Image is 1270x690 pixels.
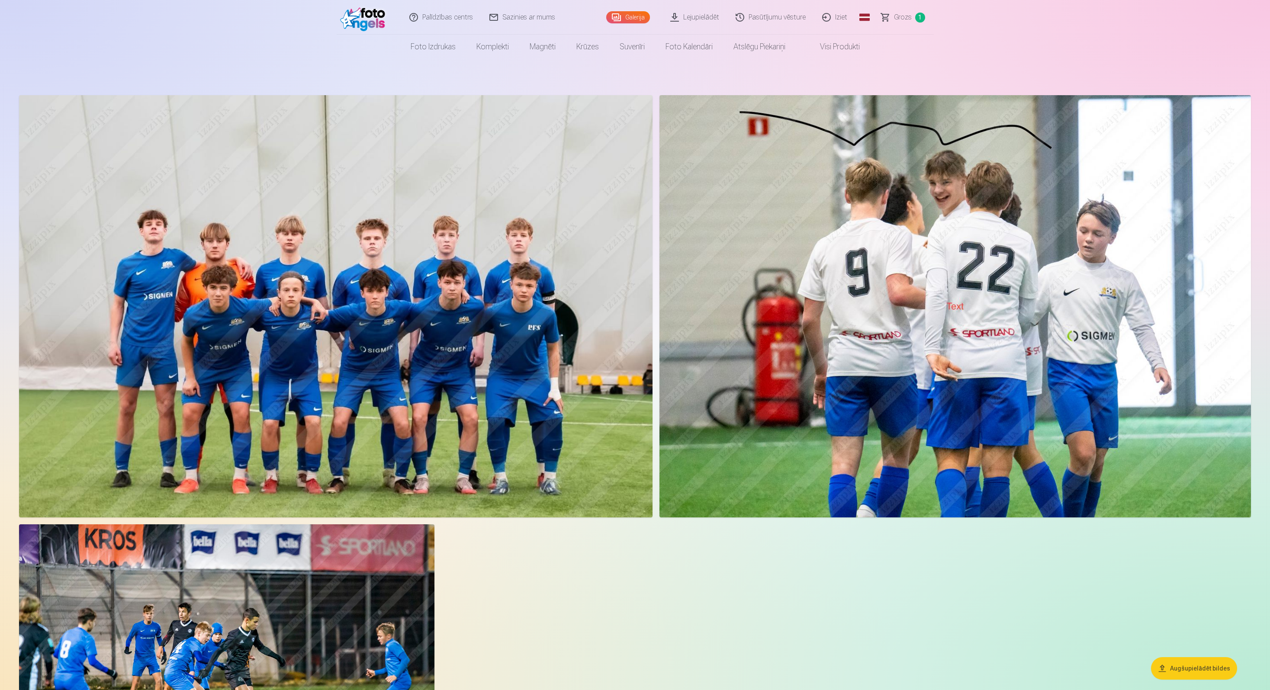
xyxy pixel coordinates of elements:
[609,35,655,59] a: Suvenīri
[519,35,566,59] a: Magnēti
[723,35,796,59] a: Atslēgu piekariņi
[340,3,390,31] img: /fa1
[655,35,723,59] a: Foto kalendāri
[566,35,609,59] a: Krūzes
[915,13,925,22] span: 1
[606,11,650,23] a: Galerija
[796,35,870,59] a: Visi produkti
[894,12,912,22] span: Grozs
[466,35,519,59] a: Komplekti
[400,35,466,59] a: Foto izdrukas
[1151,657,1237,680] button: Augšupielādēt bildes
